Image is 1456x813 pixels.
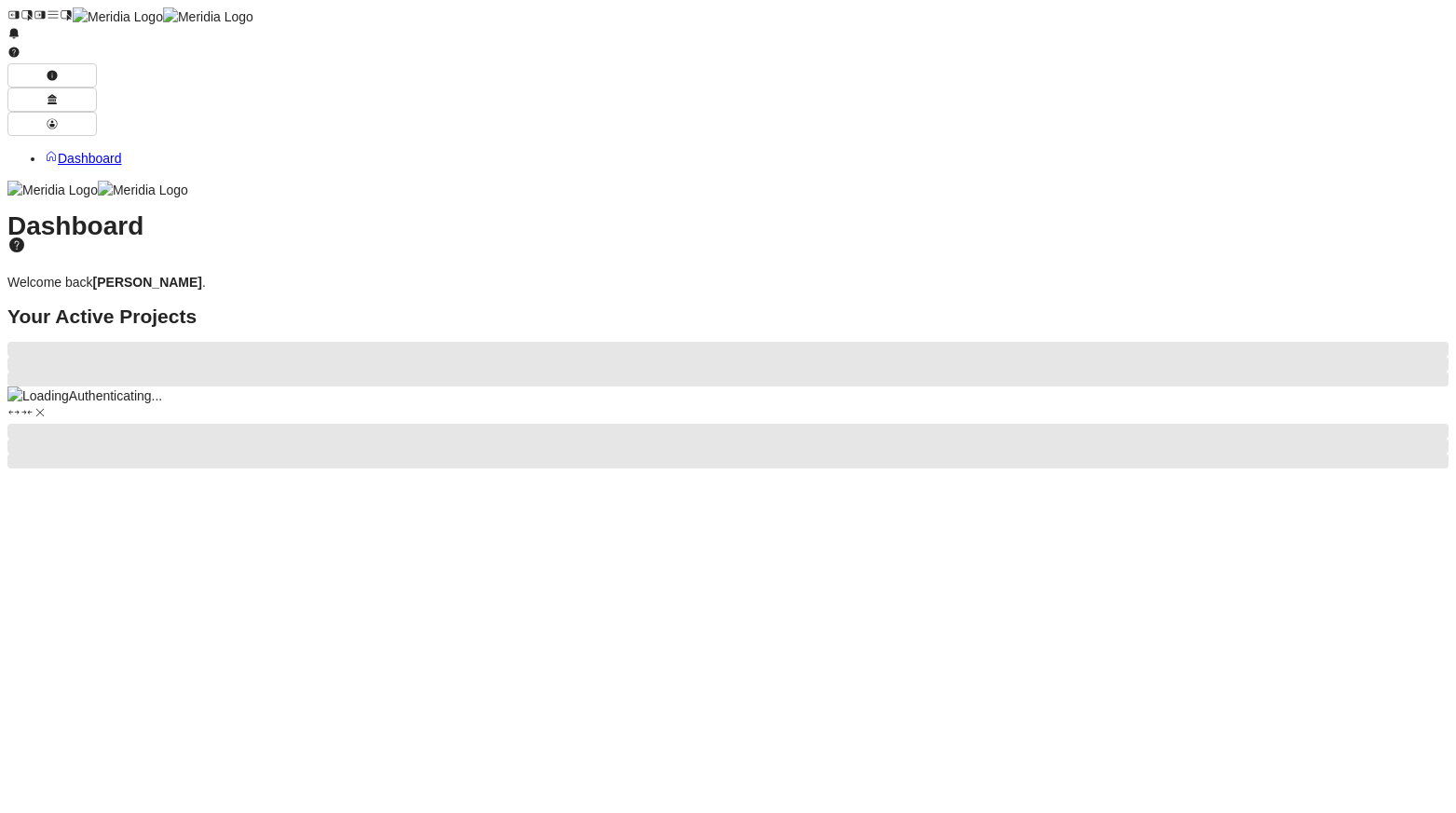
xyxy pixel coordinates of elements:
[7,217,1449,255] h1: Dashboard
[7,273,1449,291] p: Welcome back .
[58,151,122,166] span: Dashboard
[45,151,122,166] a: Dashboard
[7,181,98,199] img: Meridia Logo
[93,275,202,290] strong: [PERSON_NAME]
[163,7,253,26] img: Meridia Logo
[69,388,162,403] span: Authenticating...
[73,7,163,26] img: Meridia Logo
[7,386,69,405] img: Loading
[98,181,188,199] img: Meridia Logo
[7,307,1449,326] h2: Your Active Projects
